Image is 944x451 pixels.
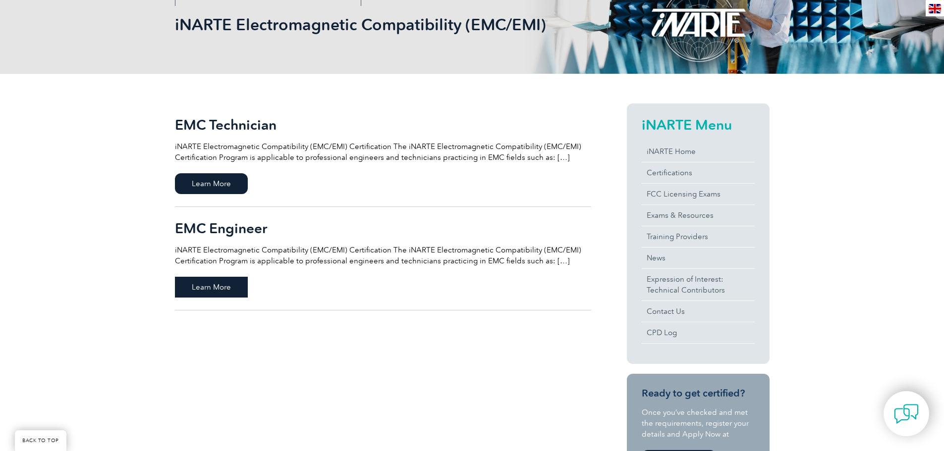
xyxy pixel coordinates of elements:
[642,184,755,204] a: FCC Licensing Exams
[642,322,755,343] a: CPD Log
[175,277,248,298] span: Learn More
[175,245,591,266] p: iNARTE Electromagnetic Compatibility (EMC/EMI) Certification The iNARTE Electromagnetic Compatibi...
[894,401,919,426] img: contact-chat.png
[642,301,755,322] a: Contact Us
[175,141,591,163] p: iNARTE Electromagnetic Compatibility (EMC/EMI) Certification The iNARTE Electromagnetic Compatibi...
[642,205,755,226] a: Exams & Resources
[175,207,591,310] a: EMC Engineer iNARTE Electromagnetic Compatibility (EMC/EMI) Certification The iNARTE Electromagne...
[175,103,591,207] a: EMC Technician iNARTE Electromagnetic Compatibility (EMC/EMI) Certification The iNARTE Electromag...
[175,173,248,194] span: Learn More
[175,220,591,236] h2: EMC Engineer
[642,162,755,183] a: Certifications
[929,4,941,13] img: en
[642,248,755,268] a: News
[642,269,755,301] a: Expression of Interest:Technical Contributors
[642,117,755,133] h2: iNARTE Menu
[175,117,591,133] h2: EMC Technician
[642,407,755,440] p: Once you’ve checked and met the requirements, register your details and Apply Now at
[642,141,755,162] a: iNARTE Home
[642,226,755,247] a: Training Providers
[15,430,66,451] a: BACK TO TOP
[642,387,755,400] h3: Ready to get certified?
[175,15,555,34] h1: iNARTE Electromagnetic Compatibility (EMC/EMI)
